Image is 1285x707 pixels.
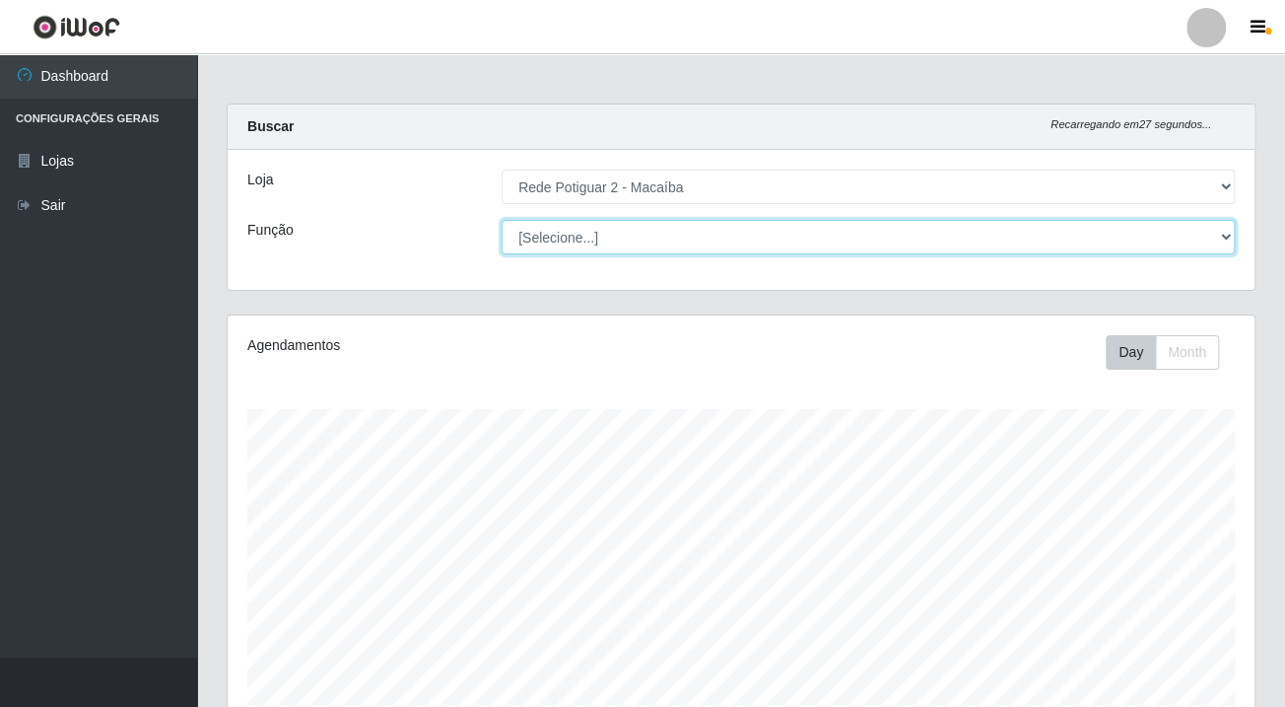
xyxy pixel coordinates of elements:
[247,118,294,134] strong: Buscar
[1106,335,1156,370] button: Day
[1155,335,1219,370] button: Month
[1106,335,1219,370] div: First group
[247,335,642,356] div: Agendamentos
[1050,118,1211,130] i: Recarregando em 27 segundos...
[247,220,294,241] label: Função
[247,170,273,190] label: Loja
[1106,335,1235,370] div: Toolbar with button groups
[33,15,120,39] img: CoreUI Logo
